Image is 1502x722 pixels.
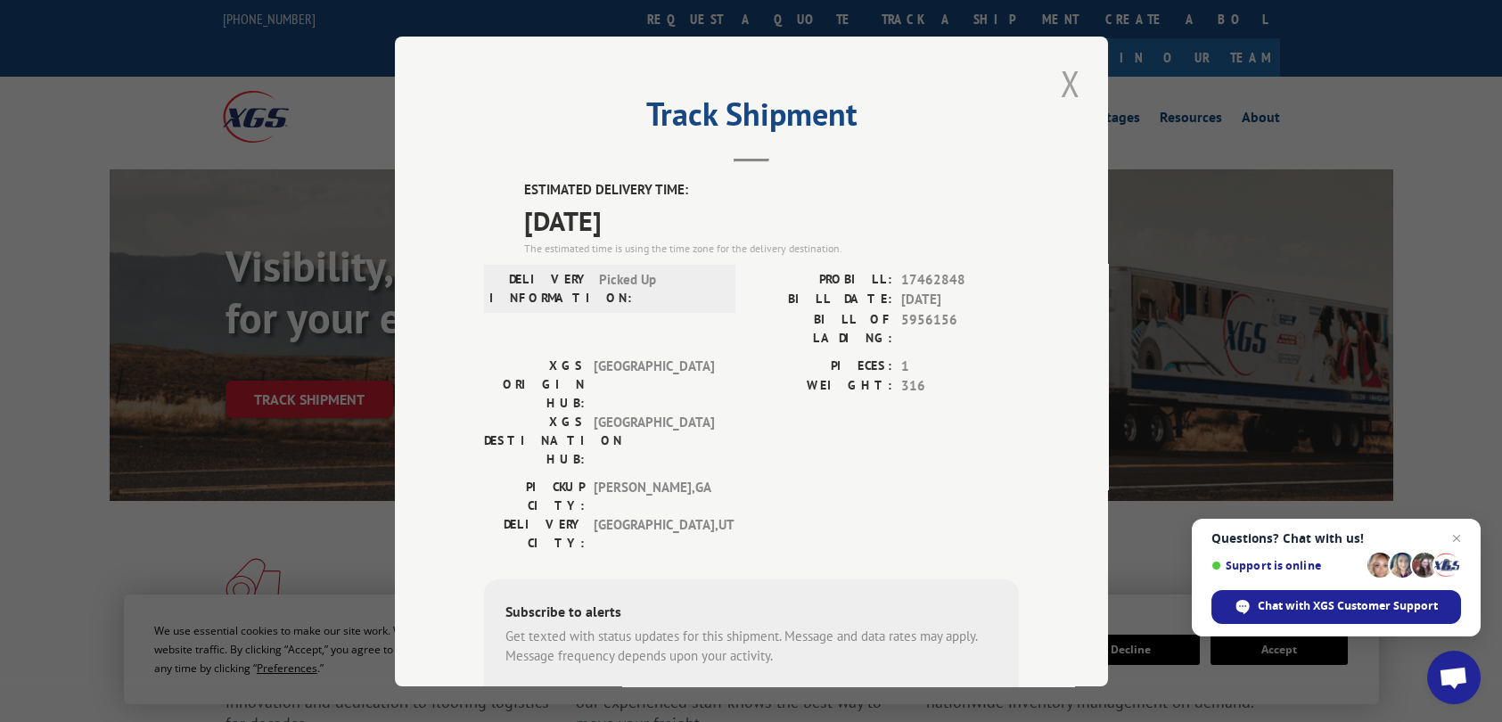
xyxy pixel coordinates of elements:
[1211,559,1361,572] span: Support is online
[1258,598,1438,614] span: Chat with XGS Customer Support
[751,356,892,376] label: PIECES:
[751,290,892,310] label: BILL DATE:
[524,200,1019,240] span: [DATE]
[484,514,585,552] label: DELIVERY CITY:
[489,269,590,307] label: DELIVERY INFORMATION:
[1211,531,1461,546] span: Questions? Chat with us!
[901,269,1019,290] span: 17462848
[1055,59,1086,108] button: Close modal
[594,412,714,468] span: [GEOGRAPHIC_DATA]
[484,356,585,412] label: XGS ORIGIN HUB:
[524,240,1019,256] div: The estimated time is using the time zone for the delivery destination.
[901,356,1019,376] span: 1
[594,514,714,552] span: [GEOGRAPHIC_DATA] , UT
[484,102,1019,135] h2: Track Shipment
[524,180,1019,201] label: ESTIMATED DELIVERY TIME:
[594,477,714,514] span: [PERSON_NAME] , GA
[505,600,997,626] div: Subscribe to alerts
[484,412,585,468] label: XGS DESTINATION HUB:
[594,356,714,412] span: [GEOGRAPHIC_DATA]
[901,309,1019,347] span: 5956156
[505,626,997,666] div: Get texted with status updates for this shipment. Message and data rates may apply. Message frequ...
[1211,590,1461,624] span: Chat with XGS Customer Support
[751,309,892,347] label: BILL OF LADING:
[751,269,892,290] label: PROBILL:
[599,269,719,307] span: Picked Up
[484,477,585,514] label: PICKUP CITY:
[751,376,892,397] label: WEIGHT:
[901,290,1019,310] span: [DATE]
[901,376,1019,397] span: 316
[1427,651,1481,704] a: Open chat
